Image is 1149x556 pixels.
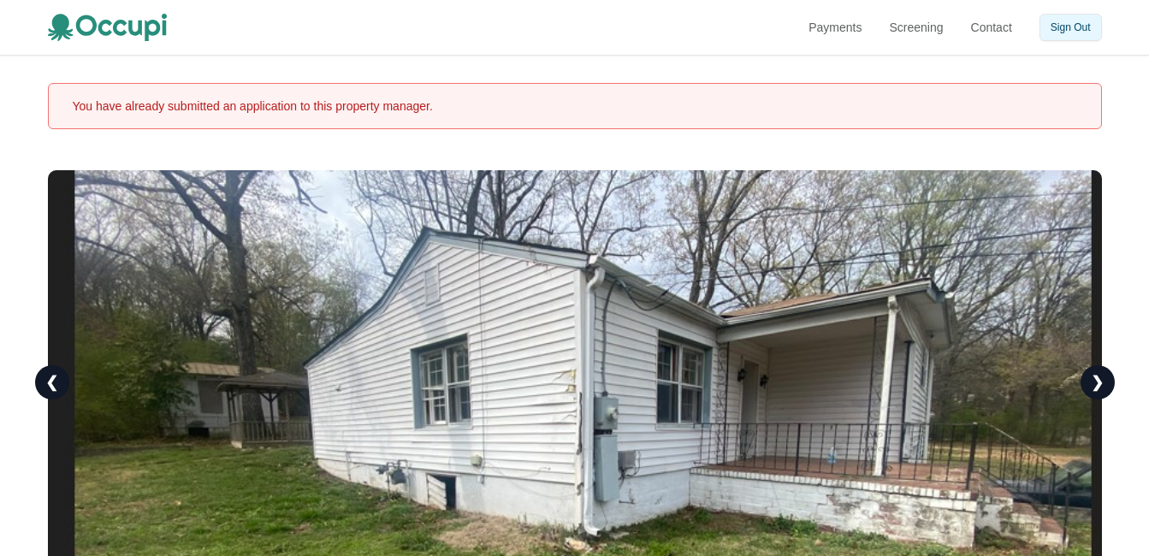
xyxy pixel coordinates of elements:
a: Contact [971,19,1012,36]
a: Screening [890,19,944,36]
div: You have already submitted an application to this property manager. [73,98,433,115]
button: Sign Out [1039,14,1102,41]
a: ❮ [35,365,69,399]
a: ❯ [1081,365,1115,399]
a: Payments [808,19,862,36]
